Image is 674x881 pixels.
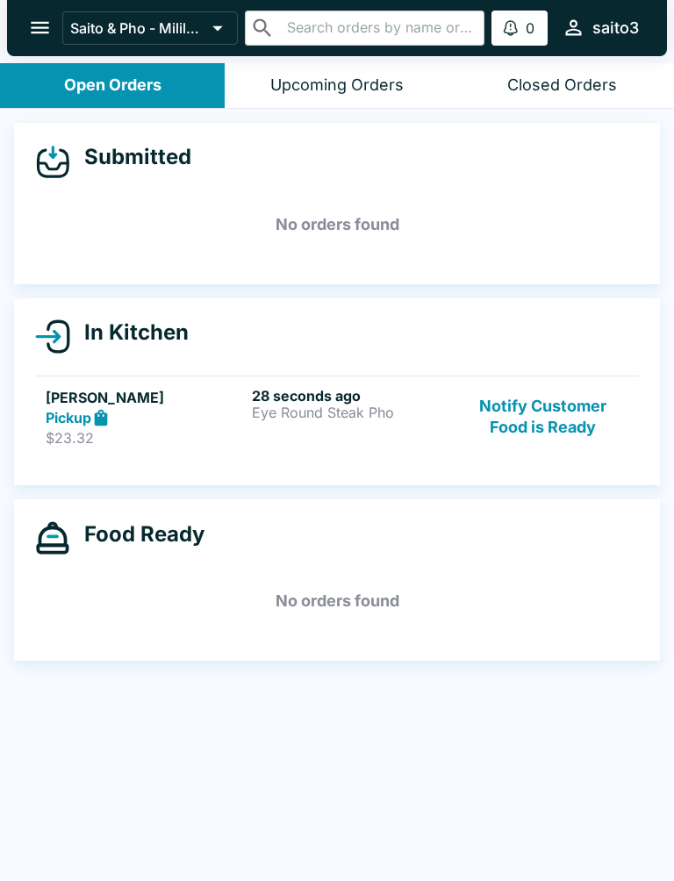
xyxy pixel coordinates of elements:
[282,16,477,40] input: Search orders by name or phone number
[70,19,205,37] p: Saito & Pho - Mililani
[70,319,189,346] h4: In Kitchen
[592,18,639,39] div: saito3
[526,19,534,37] p: 0
[35,569,639,633] h5: No orders found
[458,387,628,448] button: Notify Customer Food is Ready
[70,144,191,170] h4: Submitted
[252,387,451,405] h6: 28 seconds ago
[64,75,161,96] div: Open Orders
[62,11,238,45] button: Saito & Pho - Mililani
[46,409,91,426] strong: Pickup
[46,387,245,408] h5: [PERSON_NAME]
[507,75,617,96] div: Closed Orders
[35,376,639,458] a: [PERSON_NAME]Pickup$23.3228 seconds agoEye Round Steak PhoNotify Customer Food is Ready
[252,405,451,420] p: Eye Round Steak Pho
[70,521,204,548] h4: Food Ready
[555,9,646,47] button: saito3
[270,75,404,96] div: Upcoming Orders
[35,193,639,256] h5: No orders found
[46,429,245,447] p: $23.32
[18,5,62,50] button: open drawer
